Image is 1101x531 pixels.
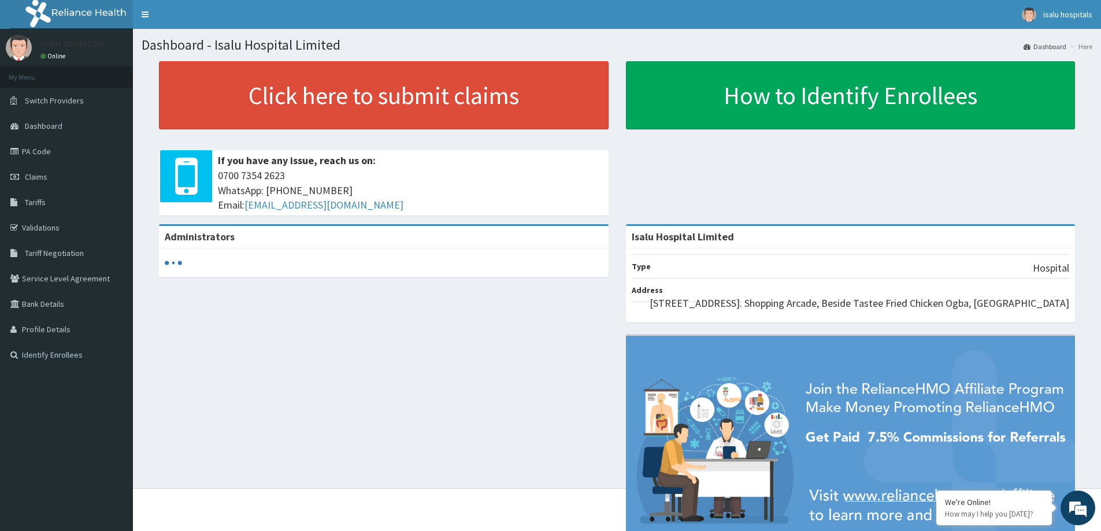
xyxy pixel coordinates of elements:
strong: Isalu Hospital Limited [632,230,734,243]
span: 0700 7354 2623 WhatsApp: [PHONE_NUMBER] Email: [218,168,603,213]
p: [STREET_ADDRESS]. Shopping Arcade, Beside Tastee Fried Chicken Ogba, [GEOGRAPHIC_DATA] [650,296,1069,311]
span: Claims [25,172,47,182]
span: Switch Providers [25,95,84,106]
a: [EMAIL_ADDRESS][DOMAIN_NAME] [244,198,403,211]
a: How to Identify Enrollees [626,61,1076,129]
p: Hospital [1033,261,1069,276]
img: User Image [6,35,32,61]
span: Tariff Negotiation [25,248,84,258]
p: isalu hospitals [40,38,105,48]
a: Click here to submit claims [159,61,609,129]
a: Dashboard [1024,42,1066,51]
span: isalu hospitals [1043,9,1092,20]
span: Tariffs [25,197,46,207]
b: If you have any issue, reach us on: [218,154,376,167]
img: User Image [1022,8,1036,22]
h1: Dashboard - Isalu Hospital Limited [142,38,1092,53]
a: Online [40,52,68,60]
p: How may I help you today? [945,509,1043,519]
span: Dashboard [25,121,62,131]
li: Here [1067,42,1092,51]
div: We're Online! [945,497,1043,507]
b: Address [632,285,663,295]
b: Administrators [165,230,235,243]
b: Type [632,261,651,272]
svg: audio-loading [165,254,182,272]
